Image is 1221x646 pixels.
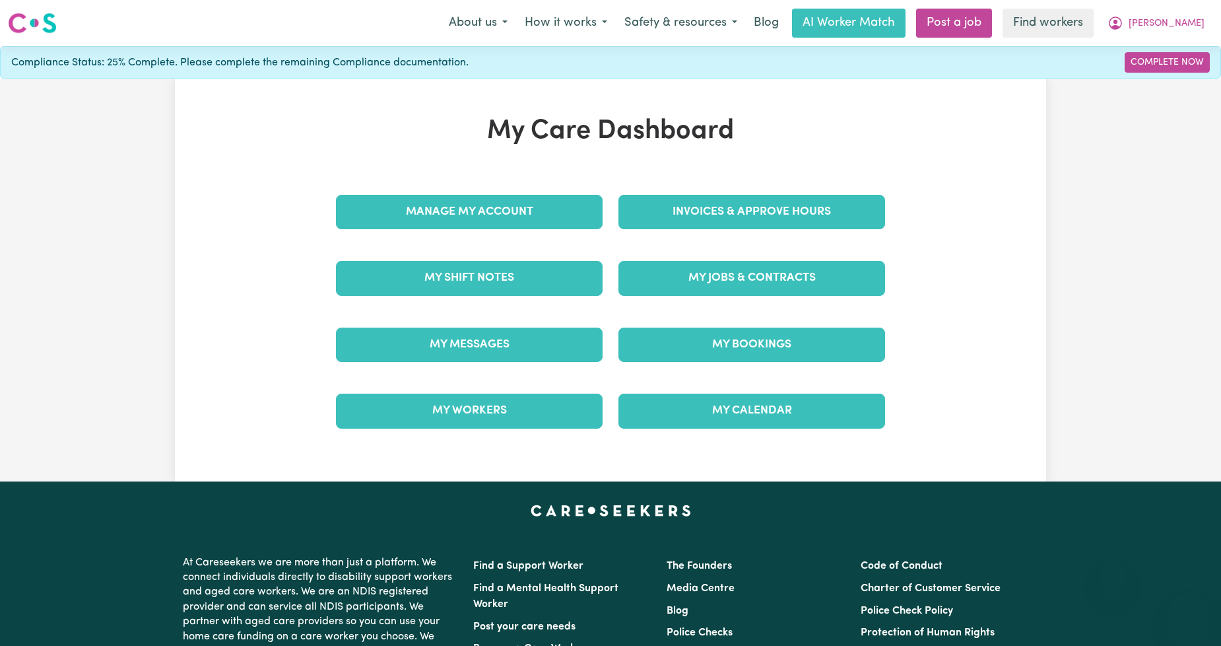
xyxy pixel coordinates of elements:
[1003,9,1094,38] a: Find workers
[861,561,942,571] a: Code of Conduct
[746,9,787,38] a: Blog
[328,116,893,147] h1: My Care Dashboard
[861,628,995,638] a: Protection of Human Rights
[336,195,603,229] a: Manage My Account
[616,9,746,37] button: Safety & resources
[8,8,57,38] a: Careseekers logo
[916,9,992,38] a: Post a job
[667,606,688,616] a: Blog
[473,622,576,632] a: Post your care needs
[8,11,57,35] img: Careseekers logo
[667,628,733,638] a: Police Checks
[1125,52,1210,73] a: Complete Now
[861,583,1001,594] a: Charter of Customer Service
[792,9,906,38] a: AI Worker Match
[336,261,603,295] a: My Shift Notes
[667,561,732,571] a: The Founders
[473,583,618,610] a: Find a Mental Health Support Worker
[531,505,691,516] a: Careseekers home page
[618,195,885,229] a: Invoices & Approve Hours
[336,328,603,362] a: My Messages
[667,583,735,594] a: Media Centre
[1168,593,1210,635] iframe: Button to launch messaging window
[516,9,616,37] button: How it works
[11,55,469,71] span: Compliance Status: 25% Complete. Please complete the remaining Compliance documentation.
[618,261,885,295] a: My Jobs & Contracts
[1129,17,1204,31] span: [PERSON_NAME]
[473,561,583,571] a: Find a Support Worker
[440,9,516,37] button: About us
[618,394,885,428] a: My Calendar
[1100,561,1126,588] iframe: Close message
[336,394,603,428] a: My Workers
[1099,9,1213,37] button: My Account
[861,606,953,616] a: Police Check Policy
[618,328,885,362] a: My Bookings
